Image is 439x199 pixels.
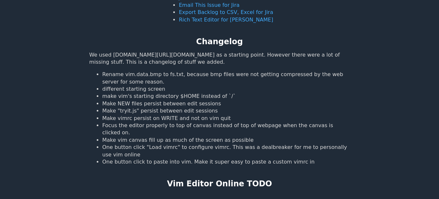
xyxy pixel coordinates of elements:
[102,100,350,107] li: Make NEW files persist between edit sessions
[102,144,350,158] li: One button click "Load vimrc" to configure vimrc. This was a dealbreaker for me to personally use...
[102,158,350,166] li: One button click to paste into vim. Make it super easy to paste a custom vimrc in
[179,2,239,8] a: Email This Issue for Jira
[102,93,350,100] li: make vim's starting directory $HOME instead of `/`
[102,137,350,144] li: Make vim canvas fill up as much of the screen as possible
[102,107,350,114] li: Make "tryit.js" persist between edit sessions
[102,115,350,122] li: Make vimrc persist on WRITE and not on vim quit
[102,71,350,86] li: Rename vim.data.bmp to fs.txt, because bmp files were not getting compressed by the web server fo...
[179,9,273,15] a: Export Backlog to CSV, Excel for Jira
[167,179,272,190] h2: Vim Editor Online TODO
[196,36,243,47] h2: Changelog
[102,122,350,137] li: Focus the editor properly to top of canvas instead of top of webpage when the canvas is clicked on.
[179,17,273,23] a: Rich Text Editor for [PERSON_NAME]
[102,86,350,93] li: different starting screen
